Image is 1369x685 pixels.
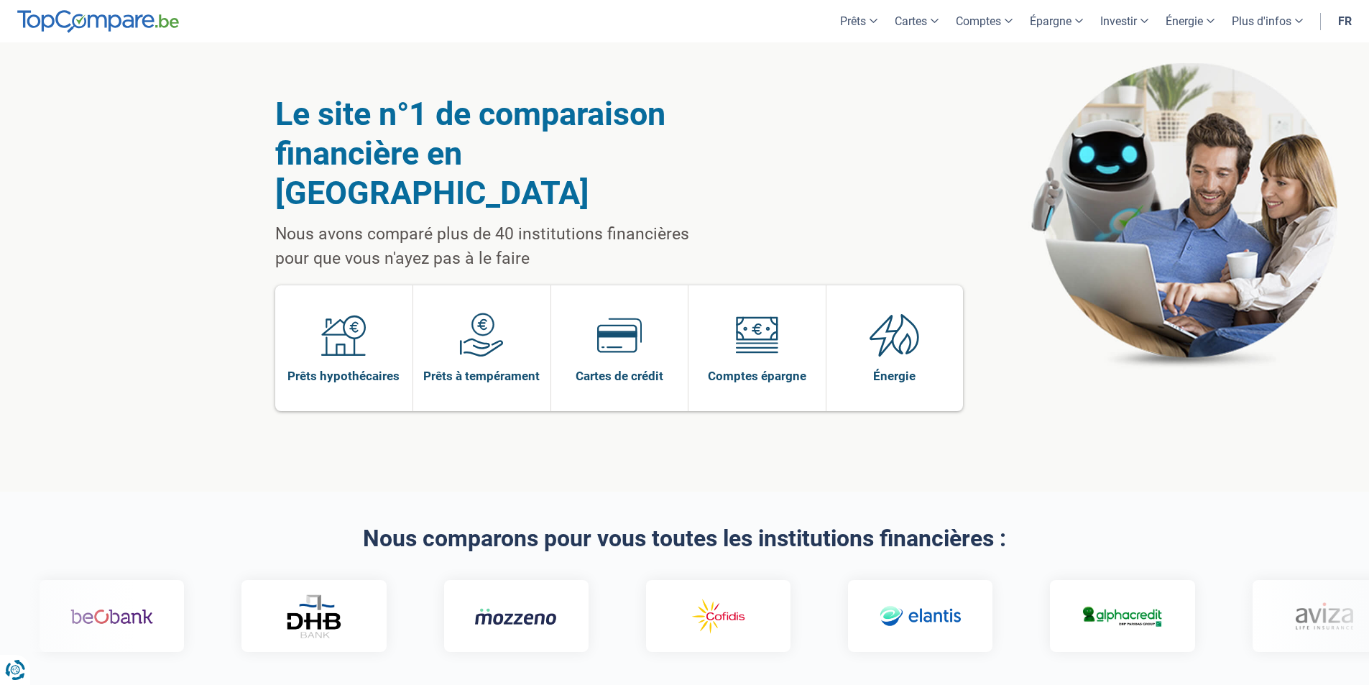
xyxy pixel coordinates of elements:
span: Cartes de crédit [576,368,663,384]
img: Prêts hypothécaires [321,313,366,357]
img: DHB Bank [285,594,342,638]
img: Elantis [878,596,961,638]
span: Prêts à tempérament [423,368,540,384]
img: Mozzeno [474,607,557,625]
a: Prêts hypothécaires Prêts hypothécaires [275,285,413,411]
span: Comptes épargne [708,368,806,384]
img: Beobank [70,596,152,638]
a: Énergie Énergie [826,285,964,411]
a: Comptes épargne Comptes épargne [688,285,826,411]
img: Cofidis [676,596,759,638]
img: Alphacredit [1081,604,1163,629]
span: Prêts hypothécaires [287,368,400,384]
p: Nous avons comparé plus de 40 institutions financières pour que vous n'ayez pas à le faire [275,222,726,271]
img: Cartes de crédit [597,313,642,357]
img: Énergie [870,313,920,357]
h2: Nous comparons pour vous toutes les institutions financières : [275,526,1094,551]
a: Prêts à tempérament Prêts à tempérament [413,285,550,411]
h1: Le site n°1 de comparaison financière en [GEOGRAPHIC_DATA] [275,94,726,213]
img: TopCompare [17,10,179,33]
img: Prêts à tempérament [459,313,504,357]
img: Comptes épargne [734,313,779,357]
a: Cartes de crédit Cartes de crédit [551,285,688,411]
span: Énergie [873,368,916,384]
